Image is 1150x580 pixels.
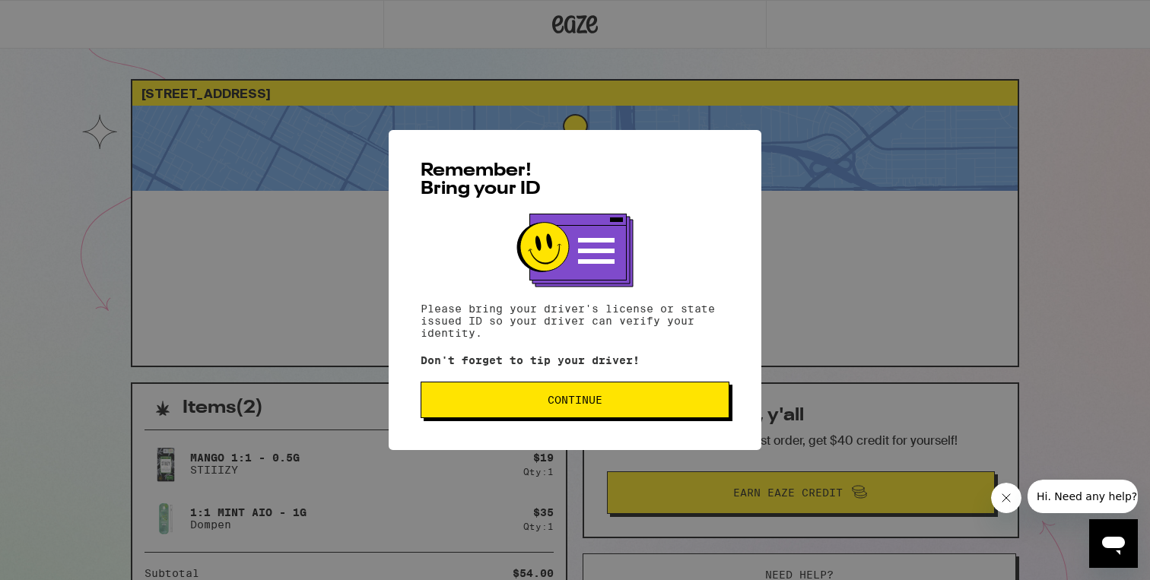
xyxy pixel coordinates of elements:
[548,395,602,405] span: Continue
[421,382,729,418] button: Continue
[991,483,1021,513] iframe: Close message
[421,354,729,366] p: Don't forget to tip your driver!
[1089,519,1138,568] iframe: Button to launch messaging window
[421,303,729,339] p: Please bring your driver's license or state issued ID so your driver can verify your identity.
[1028,480,1138,513] iframe: Message from company
[421,162,541,198] span: Remember! Bring your ID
